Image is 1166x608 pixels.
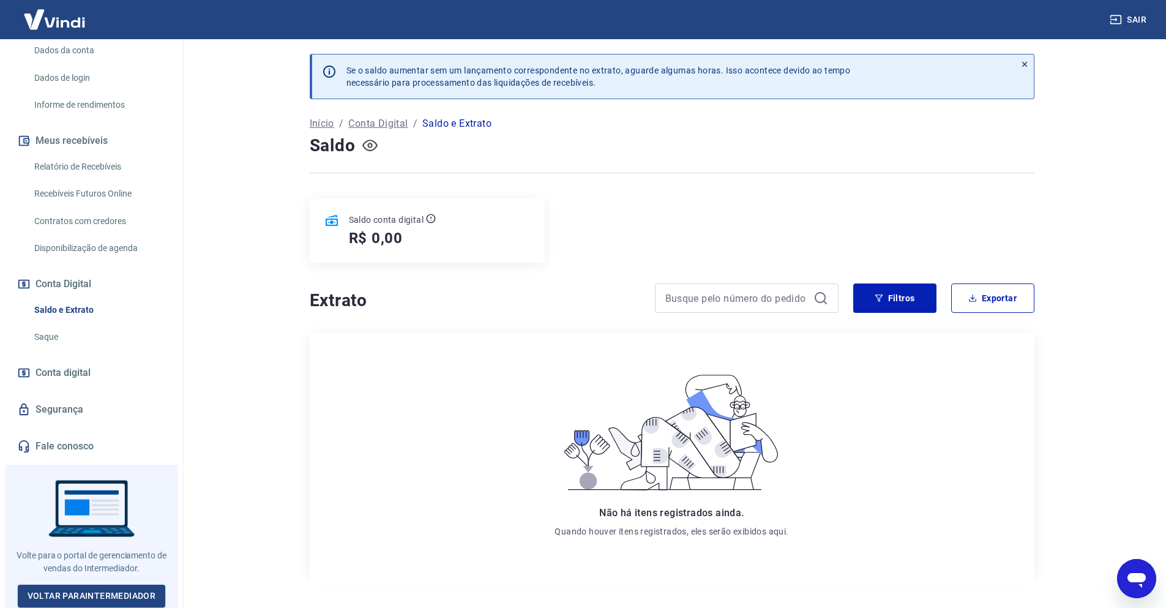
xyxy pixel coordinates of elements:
h4: Extrato [310,288,640,313]
a: Informe de rendimentos [29,92,168,118]
a: Recebíveis Futuros Online [29,181,168,206]
p: Se o saldo aumentar sem um lançamento correspondente no extrato, aguarde algumas horas. Isso acon... [346,64,851,89]
a: Dados da conta [29,38,168,63]
button: Sair [1107,9,1151,31]
a: Início [310,116,334,131]
p: Quando houver itens registrados, eles serão exibidos aqui. [555,525,788,538]
a: Contratos com credores [29,209,168,234]
a: Conta Digital [348,116,408,131]
h4: Saldo [310,133,356,158]
h5: R$ 0,00 [349,228,403,248]
span: Conta digital [36,364,91,381]
button: Exportar [951,283,1034,313]
p: / [413,116,417,131]
button: Meus recebíveis [15,127,168,154]
p: Saldo conta digital [349,214,424,226]
a: Saque [29,325,168,350]
a: Saldo e Extrato [29,298,168,323]
button: Filtros [853,283,936,313]
a: Disponibilização de agenda [29,236,168,261]
a: Fale conosco [15,433,168,460]
button: Conta Digital [15,271,168,298]
input: Busque pelo número do pedido [665,289,809,307]
p: Saldo e Extrato [422,116,491,131]
a: Voltar paraIntermediador [18,585,166,607]
a: Dados de login [29,66,168,91]
iframe: Botão para abrir a janela de mensagens [1117,559,1156,598]
a: Relatório de Recebíveis [29,154,168,179]
a: Segurança [15,396,168,423]
a: Conta digital [15,359,168,386]
p: / [339,116,343,131]
span: Não há itens registrados ainda. [599,507,744,519]
img: Vindi [15,1,94,38]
